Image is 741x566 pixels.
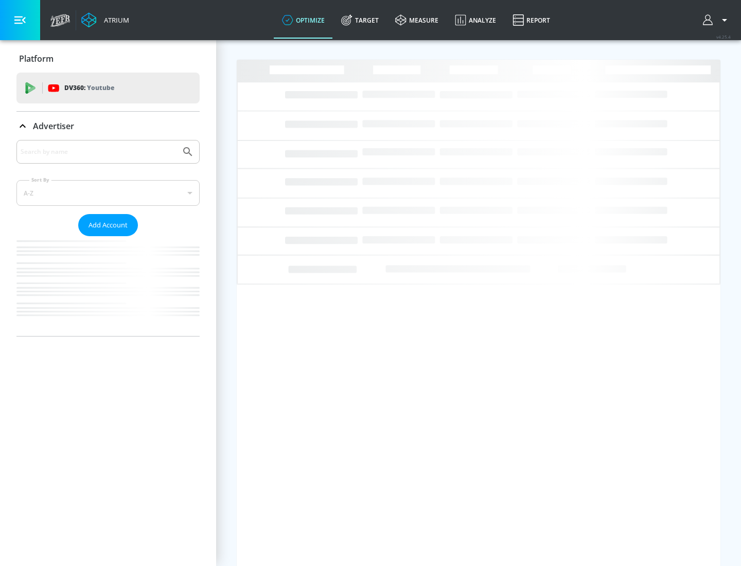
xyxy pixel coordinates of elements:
div: Advertiser [16,112,200,140]
a: optimize [274,2,333,39]
span: Add Account [89,219,128,231]
div: Advertiser [16,140,200,336]
div: A-Z [16,180,200,206]
input: Search by name [21,145,177,158]
p: Youtube [87,82,114,93]
div: DV360: Youtube [16,73,200,103]
button: Add Account [78,214,138,236]
p: Platform [19,53,54,64]
nav: list of Advertiser [16,236,200,336]
div: Atrium [100,15,129,25]
a: Analyze [447,2,504,39]
p: Advertiser [33,120,74,132]
a: measure [387,2,447,39]
a: Target [333,2,387,39]
a: Report [504,2,558,39]
p: DV360: [64,82,114,94]
span: v 4.25.4 [716,34,731,40]
a: Atrium [81,12,129,28]
div: Platform [16,44,200,73]
label: Sort By [29,176,51,183]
